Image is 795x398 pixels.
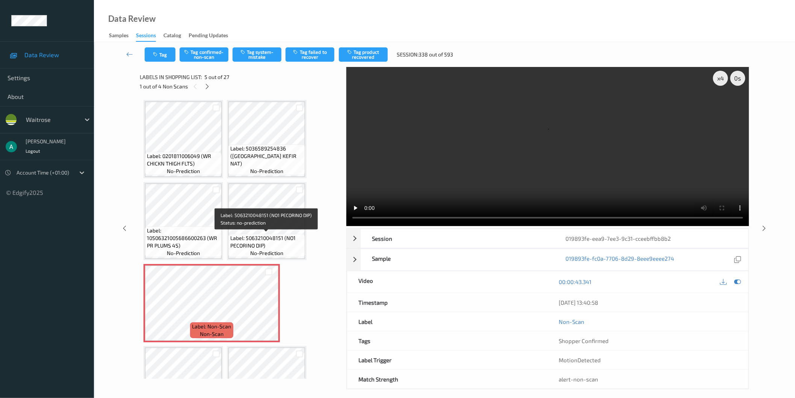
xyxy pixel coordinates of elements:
button: Tag system-mistake [233,47,281,62]
a: Samples [109,30,136,41]
a: 019893fe-fc0a-7706-8d29-8eee9eeee274 [566,255,674,265]
a: 00:00:43.341 [559,278,592,286]
div: Session019893fe-eea9-7ee3-9c31-cceebffbb8b2 [347,229,749,248]
span: no-prediction [167,249,200,257]
div: [DATE] 13:40:58 [559,299,737,306]
div: Session [361,229,555,248]
div: Timestamp [347,293,548,312]
div: MotionDetected [548,351,748,369]
span: Label: 0201811006049 (WR CHICKN THIGH FLTS) [147,152,220,167]
div: Catalog [163,32,181,41]
button: Tag failed to recover [286,47,334,62]
div: Tags [347,331,548,350]
div: 019893fe-eea9-7ee3-9c31-cceebffbb8b2 [555,229,748,248]
div: Label [347,312,548,331]
a: Sessions [136,30,163,42]
a: Pending Updates [189,30,236,41]
span: Label: 5063210048151 (NO1 PECORINO DIP) [230,234,303,249]
span: Labels in shopping list: [140,73,202,81]
div: Pending Updates [189,32,228,41]
div: Video [347,271,548,293]
div: Label Trigger [347,351,548,369]
div: Sample019893fe-fc0a-7706-8d29-8eee9eeee274 [347,249,749,271]
span: Label: 10506321005686600263 (WR PR PLUMS 4S) [147,227,220,249]
a: Catalog [163,30,189,41]
div: Sample [361,249,555,270]
div: Match Strength [347,370,548,389]
a: Non-Scan [559,318,585,325]
span: non-scan [200,330,224,338]
div: Data Review [108,15,156,23]
button: Tag product recovered [339,47,388,62]
div: Samples [109,32,128,41]
span: 338 out of 593 [419,51,453,58]
div: x 4 [713,71,728,86]
button: Tag [145,47,175,62]
div: alert-non-scan [559,375,737,383]
div: 0 s [730,71,745,86]
span: no-prediction [167,167,200,175]
span: 5 out of 27 [204,73,229,81]
span: no-prediction [250,249,283,257]
span: no-prediction [250,167,283,175]
div: 1 out of 4 Non Scans [140,82,341,91]
span: Shopper Confirmed [559,337,609,344]
span: Session: [397,51,419,58]
button: Tag confirmed-non-scan [180,47,228,62]
div: Sessions [136,32,156,42]
span: Label: 5036589254836 ([GEOGRAPHIC_DATA] KEFIR NAT) [230,145,303,167]
span: Label: Non-Scan [192,323,231,330]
